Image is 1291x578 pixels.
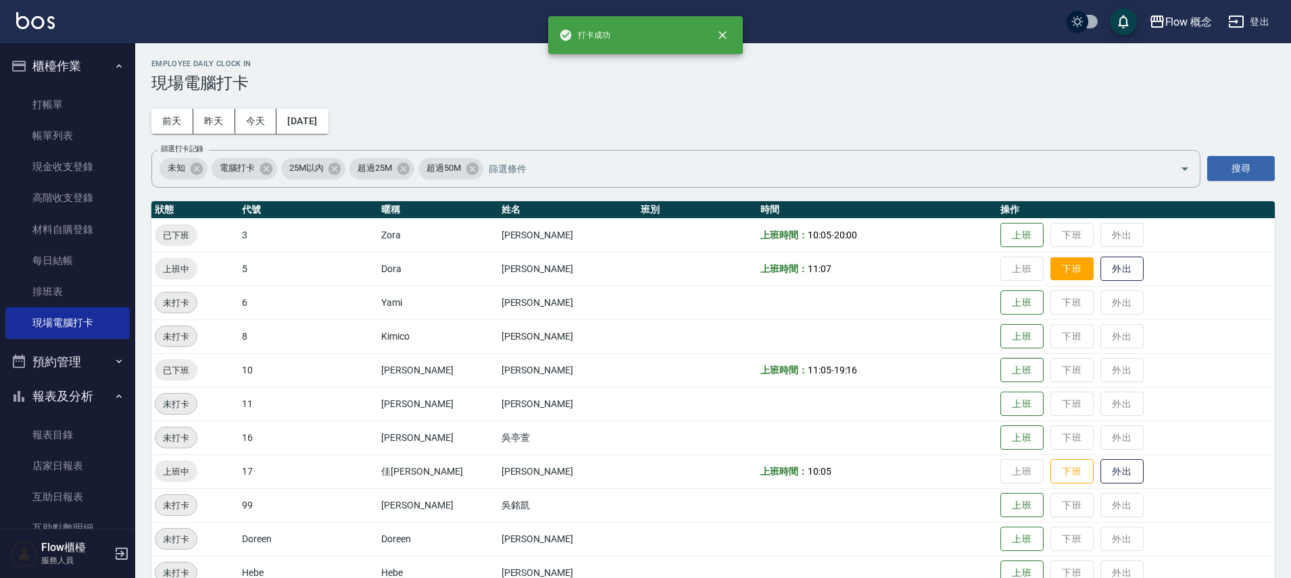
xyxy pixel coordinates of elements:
td: 3 [239,218,378,252]
a: 高階收支登錄 [5,182,130,213]
td: [PERSON_NAME] [378,387,497,421]
b: 上班時間： [760,365,808,375]
td: [PERSON_NAME] [498,218,637,252]
td: [PERSON_NAME] [498,454,637,488]
th: 代號 [239,201,378,219]
td: Dora [378,252,497,286]
button: 外出 [1100,459,1144,484]
td: 16 [239,421,378,454]
td: [PERSON_NAME] [498,387,637,421]
span: 未打卡 [155,532,197,546]
button: save [1110,8,1137,35]
td: [PERSON_NAME] [498,353,637,387]
td: 5 [239,252,378,286]
button: 上班 [1000,290,1044,315]
a: 互助點數明細 [5,513,130,544]
button: 上班 [1000,392,1044,417]
button: 今天 [235,109,277,134]
a: 互助日報表 [5,481,130,513]
a: 排班表 [5,276,130,307]
button: 上班 [1000,223,1044,248]
td: [PERSON_NAME] [378,353,497,387]
button: 上班 [1000,358,1044,383]
img: Person [11,540,38,567]
span: 已下班 [155,363,197,377]
span: 上班中 [155,262,197,276]
button: Open [1174,158,1196,180]
th: 狀態 [151,201,239,219]
span: 10:05 [808,466,831,477]
td: Doreen [239,522,378,556]
td: 佳[PERSON_NAME] [378,454,497,488]
button: Flow 概念 [1144,8,1218,36]
a: 每日結帳 [5,245,130,276]
span: 25M以內 [281,161,332,175]
a: 材料自購登錄 [5,214,130,245]
button: 上班 [1000,324,1044,349]
b: 上班時間： [760,466,808,477]
td: 11 [239,387,378,421]
td: Yami [378,286,497,319]
a: 店家日報表 [5,450,130,481]
th: 暱稱 [378,201,497,219]
h2: Employee Daily Clock In [151,59,1275,68]
td: 8 [239,319,378,353]
td: 吳銘凱 [498,488,637,522]
span: 未知 [160,161,193,175]
div: 超過25M [349,158,414,180]
span: 已下班 [155,228,197,242]
td: [PERSON_NAME] [498,522,637,556]
div: 未知 [160,158,208,180]
span: 電腦打卡 [212,161,263,175]
span: 未打卡 [155,498,197,513]
a: 打帳單 [5,89,130,120]
span: 10:05 [808,230,831,240]
button: 上班 [1000,527,1044,552]
input: 篩選條件 [485,157,1156,180]
button: 下班 [1050,257,1094,281]
button: 櫃檯作業 [5,49,130,84]
td: 10 [239,353,378,387]
div: 電腦打卡 [212,158,277,180]
td: 6 [239,286,378,319]
td: - [757,353,997,387]
td: [PERSON_NAME] [498,286,637,319]
button: 昨天 [193,109,235,134]
th: 操作 [997,201,1275,219]
th: 姓名 [498,201,637,219]
img: Logo [16,12,55,29]
div: 25M以內 [281,158,346,180]
button: 搜尋 [1207,156,1275,181]
td: [PERSON_NAME] [378,488,497,522]
span: 未打卡 [155,431,197,445]
button: 上班 [1000,425,1044,450]
td: [PERSON_NAME] [498,252,637,286]
a: 現場電腦打卡 [5,307,130,338]
a: 帳單列表 [5,120,130,151]
span: 20:00 [834,230,858,240]
th: 時間 [757,201,997,219]
span: 未打卡 [155,397,197,411]
button: 前天 [151,109,193,134]
span: 打卡成功 [559,28,610,42]
button: close [708,20,737,50]
button: 上班 [1000,493,1044,518]
td: [PERSON_NAME] [498,319,637,353]
span: 未打卡 [155,296,197,310]
button: 登出 [1223,9,1275,34]
button: 外出 [1100,257,1144,282]
span: 11:07 [808,263,831,274]
button: [DATE] [276,109,328,134]
b: 上班時間： [760,263,808,274]
b: 上班時間： [760,230,808,240]
td: 17 [239,454,378,488]
span: 19:16 [834,365,858,375]
span: 上班中 [155,465,197,479]
label: 篩選打卡記錄 [161,144,203,154]
td: 99 [239,488,378,522]
h3: 現場電腦打卡 [151,74,1275,93]
a: 報表目錄 [5,419,130,450]
td: - [757,218,997,252]
h5: Flow櫃檯 [41,541,110,554]
a: 現金收支登錄 [5,151,130,182]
